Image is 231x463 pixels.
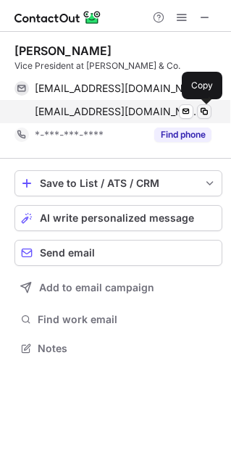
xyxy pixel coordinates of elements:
[14,9,101,26] img: ContactOut v5.3.10
[39,282,154,293] span: Add to email campaign
[14,338,222,359] button: Notes
[14,170,222,196] button: save-profile-one-click
[40,247,95,259] span: Send email
[14,309,222,330] button: Find work email
[14,240,222,266] button: Send email
[38,313,217,326] span: Find work email
[40,178,197,189] div: Save to List / ATS / CRM
[14,205,222,231] button: AI write personalized message
[38,342,217,355] span: Notes
[14,43,112,58] div: [PERSON_NAME]
[35,105,201,118] span: [EMAIL_ADDRESS][DOMAIN_NAME]
[14,275,222,301] button: Add to email campaign
[14,59,222,72] div: Vice President at [PERSON_NAME] & Co.
[35,82,201,95] span: [EMAIL_ADDRESS][DOMAIN_NAME]
[40,212,194,224] span: AI write personalized message
[154,128,211,142] button: Reveal Button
